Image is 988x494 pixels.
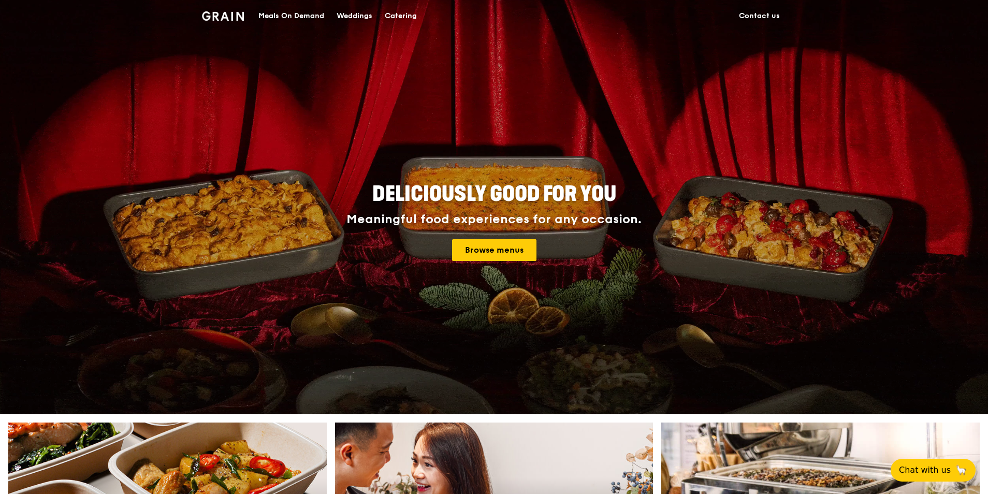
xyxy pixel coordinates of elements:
a: Contact us [733,1,786,32]
div: Catering [385,1,417,32]
span: 🦙 [955,464,967,476]
img: Grain [202,11,244,21]
div: Weddings [337,1,372,32]
span: Deliciously good for you [372,182,616,207]
div: Meals On Demand [258,1,324,32]
div: Meaningful food experiences for any occasion. [308,212,680,227]
a: Weddings [330,1,379,32]
a: Catering [379,1,423,32]
a: Browse menus [452,239,536,261]
span: Chat with us [899,464,951,476]
button: Chat with us🦙 [891,459,976,482]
